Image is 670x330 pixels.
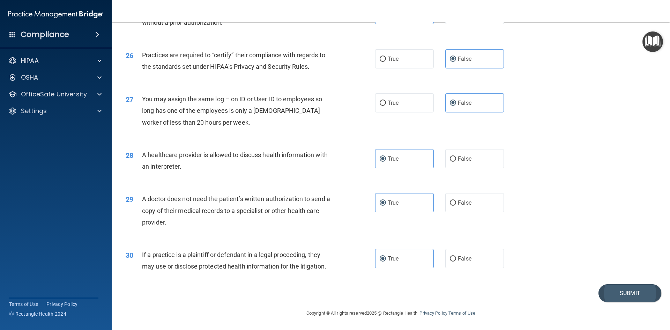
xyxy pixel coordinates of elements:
[388,155,399,162] span: True
[450,156,456,162] input: False
[388,56,399,62] span: True
[126,251,133,259] span: 30
[380,101,386,106] input: True
[458,100,471,106] span: False
[126,51,133,60] span: 26
[458,155,471,162] span: False
[126,195,133,204] span: 29
[8,73,102,82] a: OSHA
[21,73,38,82] p: OSHA
[21,30,69,39] h4: Compliance
[380,256,386,262] input: True
[21,90,87,98] p: OfficeSafe University
[142,51,325,70] span: Practices are required to “certify” their compliance with regards to the standards set under HIPA...
[8,90,102,98] a: OfficeSafe University
[458,255,471,262] span: False
[388,255,399,262] span: True
[142,195,330,226] span: A doctor does not need the patient’s written authorization to send a copy of their medical record...
[635,282,662,308] iframe: Drift Widget Chat Controller
[21,57,39,65] p: HIPAA
[142,251,326,270] span: If a practice is a plaintiff or defendant in a legal proceeding, they may use or disclose protect...
[8,57,102,65] a: HIPAA
[21,107,47,115] p: Settings
[8,7,103,21] img: PMB logo
[450,256,456,262] input: False
[388,100,399,106] span: True
[380,200,386,206] input: True
[388,199,399,206] span: True
[263,302,518,324] div: Copyright © All rights reserved 2025 @ Rectangle Health | |
[598,284,661,302] button: Submit
[142,95,322,126] span: You may assign the same log – on ID or User ID to employees so long has one of the employees is o...
[450,57,456,62] input: False
[142,7,326,26] span: Appointment reminders are allowed under the HIPAA Privacy Rule without a prior authorization.
[9,301,38,308] a: Terms of Use
[458,56,471,62] span: False
[458,199,471,206] span: False
[46,301,78,308] a: Privacy Policy
[8,107,102,115] a: Settings
[419,310,447,316] a: Privacy Policy
[380,156,386,162] input: True
[142,151,328,170] span: A healthcare provider is allowed to discuss health information with an interpreter.
[380,57,386,62] input: True
[642,31,663,52] button: Open Resource Center
[126,95,133,104] span: 27
[448,310,475,316] a: Terms of Use
[450,101,456,106] input: False
[450,200,456,206] input: False
[9,310,66,317] span: Ⓒ Rectangle Health 2024
[126,151,133,160] span: 28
